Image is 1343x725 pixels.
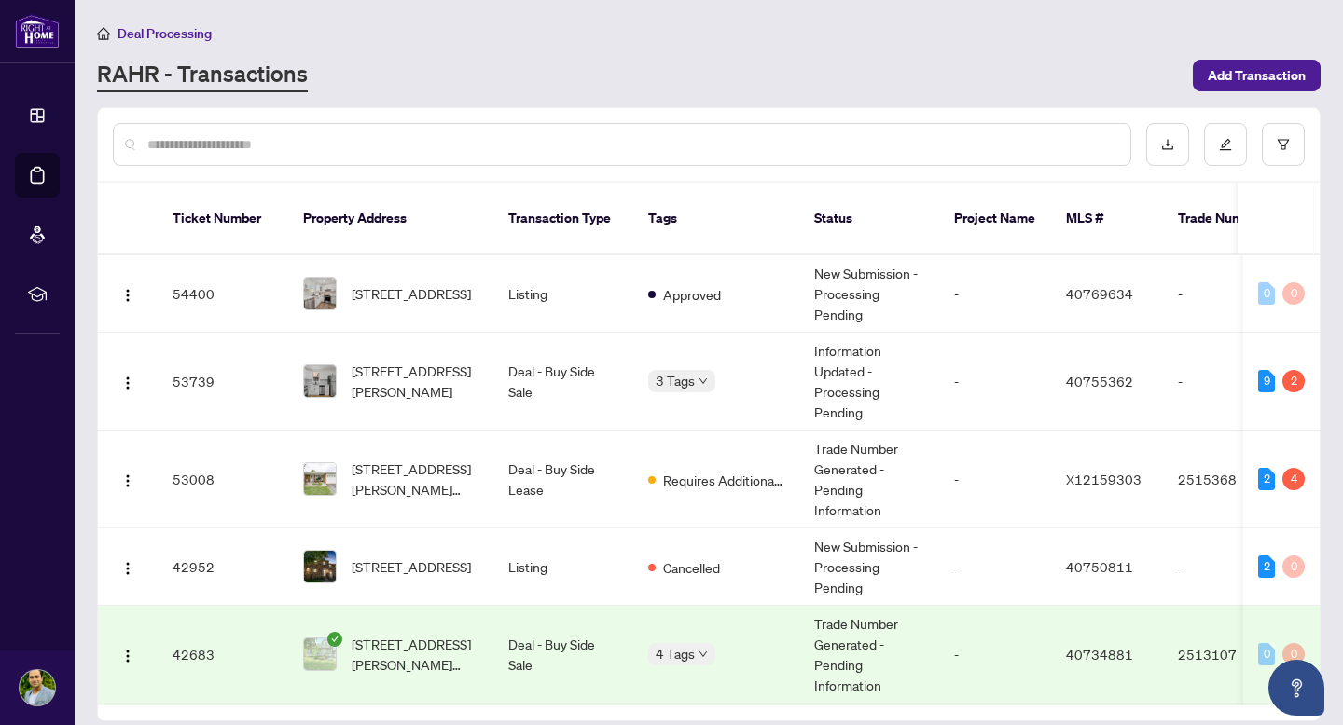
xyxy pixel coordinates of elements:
td: 53739 [158,333,288,431]
div: 0 [1282,282,1305,305]
th: MLS # [1051,183,1163,255]
img: logo [15,14,60,48]
button: Logo [113,279,143,308]
div: 2 [1258,468,1275,490]
img: Logo [120,288,135,303]
a: RAHR - Transactions [97,59,308,92]
button: Logo [113,366,143,396]
button: edit [1204,123,1247,166]
span: down [699,376,708,386]
td: Trade Number Generated - Pending Information [799,606,939,704]
td: 42683 [158,606,288,704]
span: [STREET_ADDRESS][PERSON_NAME][PERSON_NAME] [352,458,478,499]
img: thumbnail-img [304,278,336,309]
th: Property Address [288,183,493,255]
button: Logo [113,552,143,581]
button: Logo [113,464,143,494]
span: [STREET_ADDRESS] [352,283,471,304]
div: 4 [1282,468,1305,490]
div: 9 [1258,370,1275,392]
span: 40755362 [1066,373,1133,390]
td: 54400 [158,255,288,333]
td: 42952 [158,528,288,606]
span: Approved [663,284,721,305]
span: down [699,650,708,659]
span: [STREET_ADDRESS][PERSON_NAME] [352,361,478,402]
img: Logo [120,561,135,576]
th: Tags [633,183,799,255]
span: 3 Tags [656,370,695,391]
span: X12159303 [1066,471,1142,487]
div: 0 [1282,555,1305,578]
span: check-circle [327,632,342,647]
span: 4 Tags [656,643,695,664]
img: Logo [120,376,135,390]
span: Deal Processing [118,25,212,42]
td: New Submission - Processing Pending [799,255,939,333]
img: Logo [120,473,135,488]
th: Status [799,183,939,255]
span: filter [1277,138,1290,151]
div: 2 [1282,370,1305,392]
td: Information Updated - Processing Pending [799,333,939,431]
td: 2515368 [1163,431,1294,528]
span: [STREET_ADDRESS][PERSON_NAME][PERSON_NAME] [352,634,478,675]
td: Deal - Buy Side Lease [493,431,633,528]
span: Cancelled [663,557,720,578]
img: thumbnail-img [304,365,336,397]
button: Add Transaction [1193,60,1321,91]
th: Ticket Number [158,183,288,255]
div: 2 [1258,555,1275,578]
th: Trade Number [1163,183,1294,255]
img: Profile Icon [20,670,55,705]
th: Project Name [939,183,1051,255]
td: New Submission - Processing Pending [799,528,939,606]
span: edit [1219,138,1232,151]
td: - [939,333,1051,431]
td: Trade Number Generated - Pending Information [799,431,939,528]
td: - [939,606,1051,704]
span: 40769634 [1066,285,1133,302]
img: Logo [120,649,135,663]
div: 0 [1258,643,1275,665]
td: Deal - Buy Side Sale [493,606,633,704]
span: 40750811 [1066,558,1133,575]
td: - [939,431,1051,528]
span: download [1161,138,1174,151]
td: - [1163,333,1294,431]
img: thumbnail-img [304,463,336,495]
td: - [939,528,1051,606]
th: Transaction Type [493,183,633,255]
td: Deal - Buy Side Sale [493,333,633,431]
button: Open asap [1268,660,1324,716]
img: thumbnail-img [304,638,336,670]
span: [STREET_ADDRESS] [352,556,471,577]
span: Requires Additional Docs [663,470,784,490]
span: 40734881 [1066,646,1133,663]
td: - [1163,255,1294,333]
span: home [97,27,110,40]
button: filter [1262,123,1305,166]
button: Logo [113,639,143,669]
div: 0 [1258,282,1275,305]
img: thumbnail-img [304,551,336,582]
td: - [1163,528,1294,606]
div: 0 [1282,643,1305,665]
td: 53008 [158,431,288,528]
button: download [1146,123,1189,166]
span: Add Transaction [1208,61,1306,90]
td: - [939,255,1051,333]
td: Listing [493,255,633,333]
td: Listing [493,528,633,606]
td: 2513107 [1163,606,1294,704]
